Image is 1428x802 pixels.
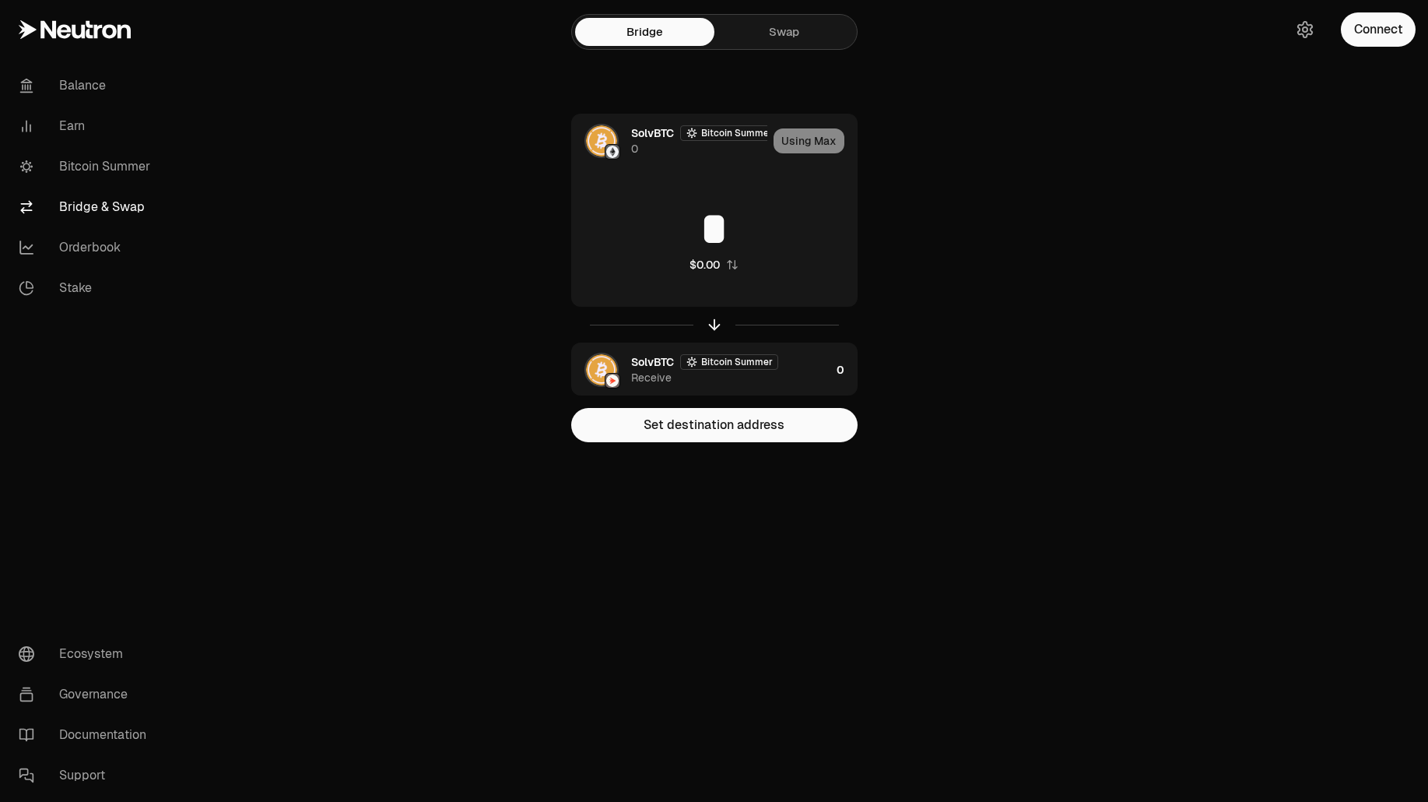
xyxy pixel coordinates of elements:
[606,375,619,387] img: Neutron Logo
[680,125,778,141] button: Bitcoin Summer
[631,125,674,141] span: SolvBTC
[631,370,672,385] div: Receive
[606,146,619,158] img: Ethereum Logo
[571,408,858,442] button: Set destination address
[575,18,714,46] a: Bridge
[6,634,168,674] a: Ecosystem
[6,755,168,796] a: Support
[680,354,778,370] button: Bitcoin Summer
[837,343,857,396] div: 0
[6,227,168,268] a: Orderbook
[689,257,739,273] button: $0.00
[572,114,767,167] div: SolvBTC LogoEthereum LogoEthereum LogoSolvBTCBitcoin Summer0
[631,354,674,370] span: SolvBTC
[6,715,168,755] a: Documentation
[6,187,168,227] a: Bridge & Swap
[6,146,168,187] a: Bitcoin Summer
[689,257,720,273] div: $0.00
[6,268,168,308] a: Stake
[1341,12,1416,47] button: Connect
[572,343,830,396] div: SolvBTC LogoNeutron LogoNeutron LogoSolvBTCBitcoin SummerReceive
[572,343,857,396] button: SolvBTC LogoNeutron LogoNeutron LogoSolvBTCBitcoin SummerReceive0
[586,125,617,157] img: SolvBTC Logo
[6,65,168,106] a: Balance
[714,18,854,46] a: Swap
[6,674,168,715] a: Governance
[631,141,638,157] div: 0
[6,106,168,146] a: Earn
[586,354,617,385] img: SolvBTC Logo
